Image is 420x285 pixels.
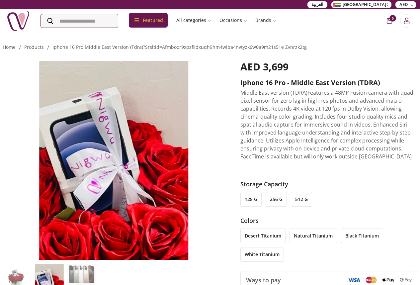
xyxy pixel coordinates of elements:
[400,14,413,28] button: Login
[382,278,394,283] img: Apple Pay
[129,13,168,28] div: Featured
[47,44,49,51] li: /
[341,229,383,243] li: black titanium
[3,61,225,260] img: Iphone 16 pro - Middle East version (TDRA)
[311,1,323,8] span: العربية
[7,9,30,33] img: Nigwa-uae-gifts
[395,1,416,8] button: AED
[291,192,312,207] li: 512 g
[399,1,408,8] span: AED
[343,1,386,8] span: [GEOGRAPHIC_DATA]
[290,229,337,243] li: natural titanium
[331,1,391,8] button: [GEOGRAPHIC_DATA]
[3,44,16,50] a: Home
[67,264,96,285] img: Iphone 16 pro - Middle East version (TDRA)
[240,179,417,189] h3: Storage Capacity
[240,60,289,73] span: AED 3,699
[246,275,281,285] span: Ways to pay
[240,89,417,160] p: Middle East version (TDRA)Features a 48MP Fusion camera with quad-pixel sensor for zero lag in hi...
[389,15,396,22] span: 0
[333,3,341,7] img: Arabic_dztd3n.png
[365,276,377,283] img: Mastercard
[240,229,286,243] li: desert titanium
[172,14,215,26] a: All categories
[19,44,21,51] li: /
[240,216,417,225] h3: colors
[348,278,360,282] img: Visa
[41,14,118,28] input: Search
[240,192,262,207] li: 128 g
[251,14,281,26] a: Brands
[387,18,392,24] button: cart-button
[400,278,412,282] img: Google Pay
[240,247,284,262] li: white titanium
[240,78,417,87] h2: Iphone 16 pro - Middle East version (TDRA)
[266,192,287,207] li: 256 g
[52,44,307,50] a: iphone 16 pro middle east version (tdra)?srsltid=afmboor9xpzflidxuqh9hm4wiba4nvtyzk6w0a9m21s51e z...
[24,44,44,50] a: products
[215,14,251,26] a: Occasions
